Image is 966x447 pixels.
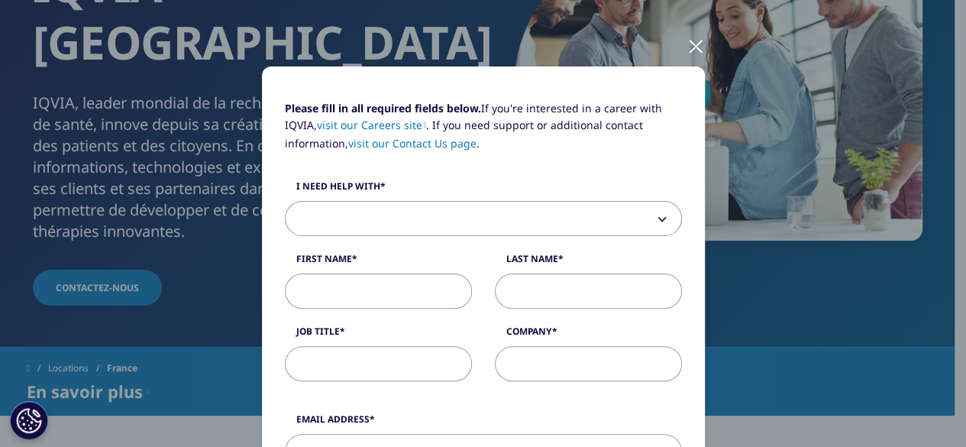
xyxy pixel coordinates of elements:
[285,101,481,115] strong: Please fill in all required fields below.
[285,325,472,346] label: Job Title
[285,180,682,201] label: I need help with
[317,118,427,132] a: visit our Careers site
[495,325,682,346] label: Company
[285,100,682,164] p: If you're interested in a career with IQVIA, . If you need support or additional contact informat...
[10,401,48,439] button: Paramètres des cookies
[285,413,682,434] label: Email Address
[495,252,682,274] label: Last Name
[285,252,472,274] label: First Name
[348,136,477,151] a: visit our Contact Us page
